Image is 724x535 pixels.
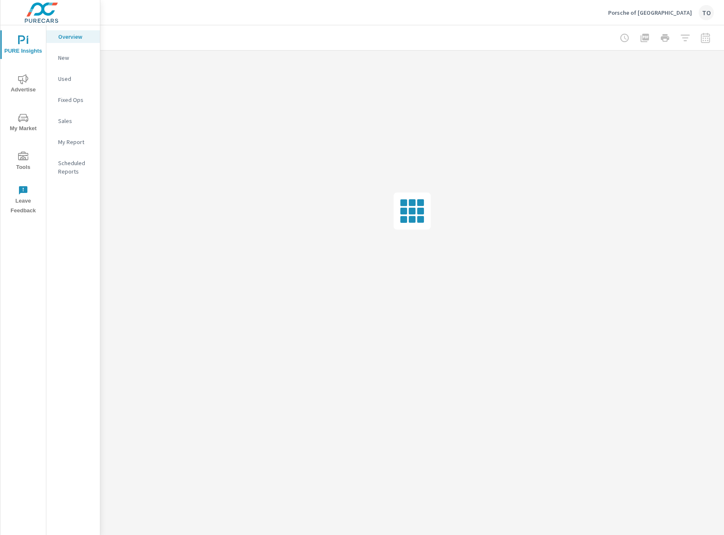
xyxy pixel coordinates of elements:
div: Fixed Ops [46,94,100,106]
p: Sales [58,117,93,125]
div: My Report [46,136,100,148]
p: Used [58,75,93,83]
div: New [46,51,100,64]
div: Overview [46,30,100,43]
p: New [58,53,93,62]
div: Sales [46,115,100,127]
div: TO [699,5,714,20]
div: Used [46,72,100,85]
span: Advertise [3,74,43,95]
p: Porsche of [GEOGRAPHIC_DATA] [608,9,692,16]
p: Scheduled Reports [58,159,93,176]
span: Tools [3,152,43,172]
div: Scheduled Reports [46,157,100,178]
p: Fixed Ops [58,96,93,104]
p: My Report [58,138,93,146]
p: Overview [58,32,93,41]
span: My Market [3,113,43,134]
span: Leave Feedback [3,185,43,216]
div: nav menu [0,25,46,219]
span: PURE Insights [3,35,43,56]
